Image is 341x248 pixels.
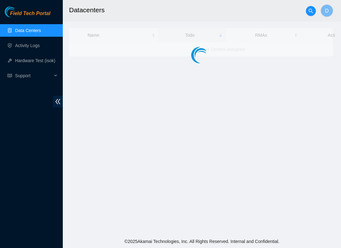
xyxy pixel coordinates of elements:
[325,7,329,15] span: D
[15,43,40,48] a: Activity Logs
[321,4,333,17] button: D
[5,11,50,19] a: Akamai TechnologiesField Tech Portal
[15,69,52,82] span: Support
[63,235,341,248] footer: © 2025 Akamai Technologies, Inc. All Rights Reserved. Internal and Confidential.
[15,58,55,63] a: Hardware Test (isok)
[5,6,32,17] img: Akamai Technologies
[10,11,50,17] span: Field Tech Portal
[15,28,41,33] a: Data Centers
[306,6,316,16] button: search
[306,8,316,13] span: search
[8,73,12,78] span: read
[53,96,63,107] span: double-left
